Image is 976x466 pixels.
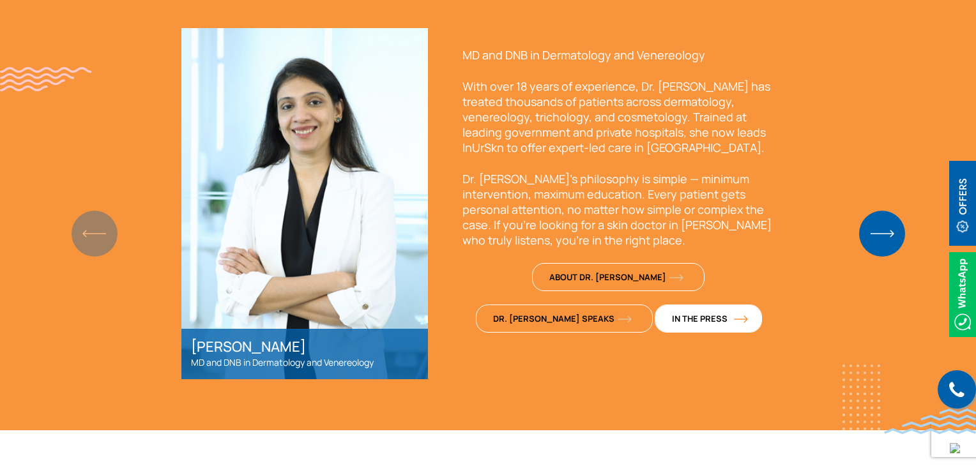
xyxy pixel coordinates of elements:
[949,252,976,337] img: Whatsappicon
[191,355,418,370] p: MD and DNB in Dermatology and Venereology
[672,313,745,324] span: In The Press
[462,171,775,248] p: Dr. [PERSON_NAME]’s philosophy is simple — minimum intervention, maximum education. Every patient...
[462,79,775,155] p: With over 18 years of experience, Dr. [PERSON_NAME] has treated thousands of patients across derm...
[549,271,683,283] span: About Dr. [PERSON_NAME]
[734,315,748,323] img: orange-arrow
[476,304,653,333] a: Dr. [PERSON_NAME] Speaksorange-arrow
[669,274,683,282] img: orange-arrow
[859,211,905,257] img: BlueNextArrow
[191,338,418,355] h2: [PERSON_NAME]
[884,409,976,434] img: bluewave
[949,161,976,246] img: offerBt
[462,47,775,63] p: MD and DNB in Dermatology and Venereology
[181,28,795,379] div: 1 / 2
[950,443,960,453] img: up-blue-arrow.svg
[843,365,880,430] img: whitedots
[493,313,632,324] span: Dr. [PERSON_NAME] Speaks
[181,28,428,380] img: Dr-Sejal-main
[618,315,632,323] img: orange-arrow
[873,220,890,248] div: Next slide
[655,304,762,333] a: In The Pressorange-arrow
[949,287,976,301] a: Whatsappicon
[532,263,705,291] a: About Dr. [PERSON_NAME]orange-arrow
